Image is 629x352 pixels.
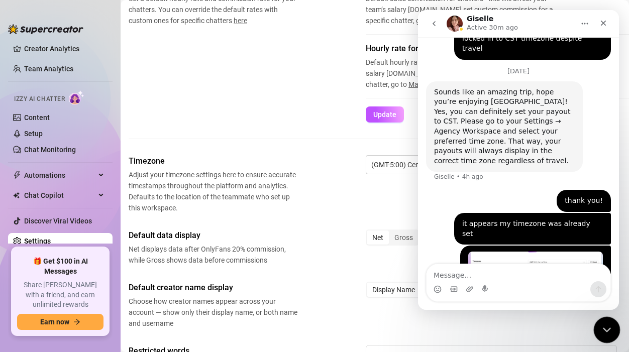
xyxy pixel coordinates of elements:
[129,169,297,213] span: Adjust your timezone settings here to ensure accurate timestamps throughout the platform and anal...
[389,230,418,245] div: Gross
[129,155,297,167] span: Timezone
[13,192,20,199] img: Chat Copilot
[16,275,24,283] button: Emoji picker
[24,217,92,225] a: Discover Viral Videos
[366,57,567,90] span: Default hourly rate for chatters - this will affect your team’s salary [DOMAIN_NAME] set custom h...
[594,317,620,343] iframe: Intercom live chat
[24,130,43,138] a: Setup
[8,24,83,34] img: logo-BBDzfeDw.svg
[366,43,567,55] span: Hourly rate for chatters
[13,171,21,179] span: thunderbolt
[234,17,247,25] span: here
[8,236,193,314] div: user says…
[24,187,95,203] span: Chat Copilot
[408,80,500,88] span: Manage Team & Permissions.
[24,146,76,154] a: Chat Monitoring
[9,254,192,271] textarea: Message…
[24,237,51,245] a: Settings
[129,282,297,294] span: Default creator name display
[366,229,420,246] div: segmented control
[367,230,389,245] div: Net
[129,244,297,266] span: Net displays data after OnlyFans 20% commission, while Gross shows data before commissions
[24,41,104,57] a: Creator Analytics
[172,271,188,287] button: Send a message…
[129,229,297,242] span: Default data display
[17,280,103,310] span: Share [PERSON_NAME] with a friend, and earn unlimited rewards
[40,318,69,326] span: Earn now
[69,90,84,105] img: AI Chatter
[48,275,56,283] button: Upload attachment
[73,318,80,325] span: arrow-right
[129,296,297,329] span: Choose how creator names appear across your account — show only their display name, or both name ...
[366,106,404,123] button: Update
[366,282,557,298] div: segmented control
[418,10,619,310] iframe: Intercom live chat
[24,65,73,73] a: Team Analytics
[32,275,40,283] button: Gif picker
[373,110,396,119] span: Update
[14,94,65,104] span: Izzy AI Chatter
[64,275,72,283] button: Start recording
[24,113,50,122] a: Content
[24,167,95,183] span: Automations
[17,314,103,330] button: Earn nowarrow-right
[17,257,103,276] span: 🎁 Get $100 in AI Messages
[367,283,421,297] div: Display Name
